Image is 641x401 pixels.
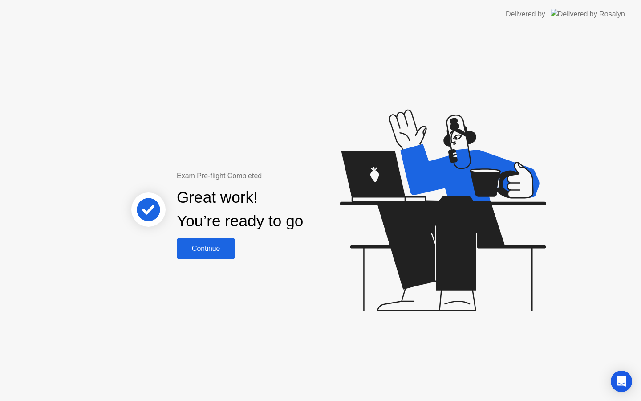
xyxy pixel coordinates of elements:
img: Delivered by Rosalyn [551,9,625,19]
button: Continue [177,238,235,259]
div: Exam Pre-flight Completed [177,171,361,181]
div: Continue [179,245,232,253]
div: Great work! You’re ready to go [177,186,303,233]
div: Delivered by [506,9,545,20]
div: Open Intercom Messenger [611,371,632,392]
